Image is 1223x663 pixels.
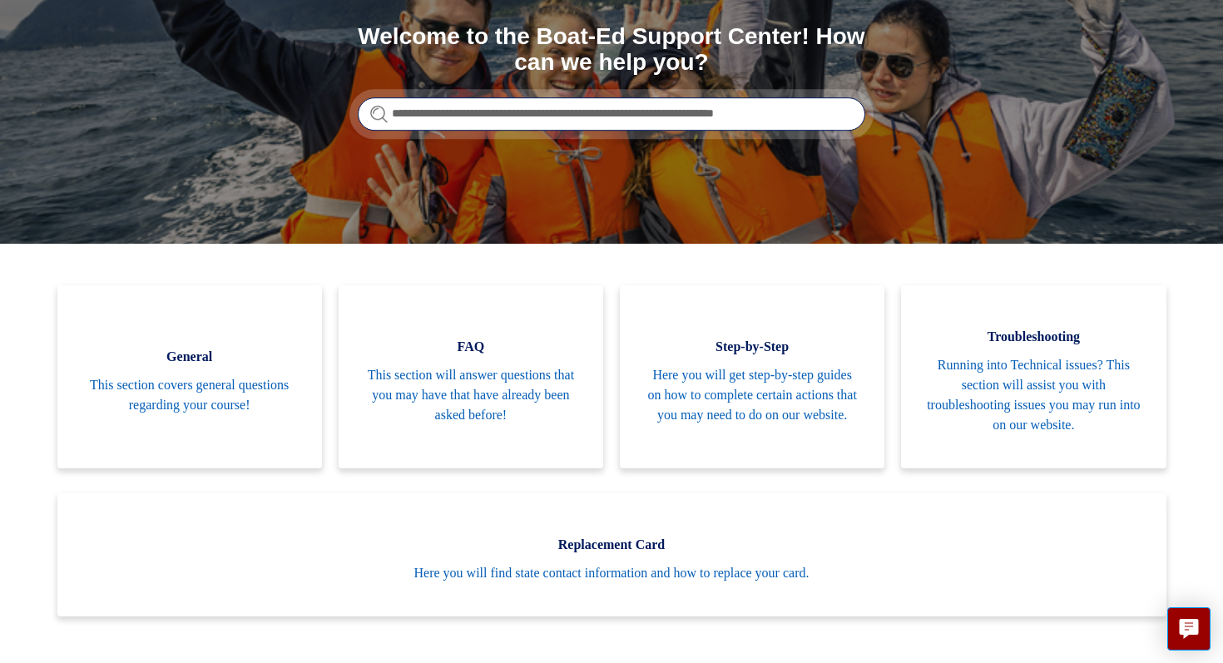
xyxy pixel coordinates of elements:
[57,285,322,468] a: General This section covers general questions regarding your course!
[82,375,297,415] span: This section covers general questions regarding your course!
[645,337,859,357] span: Step-by-Step
[358,24,865,76] h1: Welcome to the Boat-Ed Support Center! How can we help you?
[901,285,1166,468] a: Troubleshooting Running into Technical issues? This section will assist you with troubleshooting ...
[926,327,1141,347] span: Troubleshooting
[620,285,884,468] a: Step-by-Step Here you will get step-by-step guides on how to complete certain actions that you ma...
[82,563,1141,583] span: Here you will find state contact information and how to replace your card.
[82,535,1141,555] span: Replacement Card
[1167,607,1211,651] button: Live chat
[364,365,578,425] span: This section will answer questions that you may have that have already been asked before!
[645,365,859,425] span: Here you will get step-by-step guides on how to complete certain actions that you may need to do ...
[57,493,1166,616] a: Replacement Card Here you will find state contact information and how to replace your card.
[339,285,603,468] a: FAQ This section will answer questions that you may have that have already been asked before!
[926,355,1141,435] span: Running into Technical issues? This section will assist you with troubleshooting issues you may r...
[358,97,865,131] input: Search
[82,347,297,367] span: General
[364,337,578,357] span: FAQ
